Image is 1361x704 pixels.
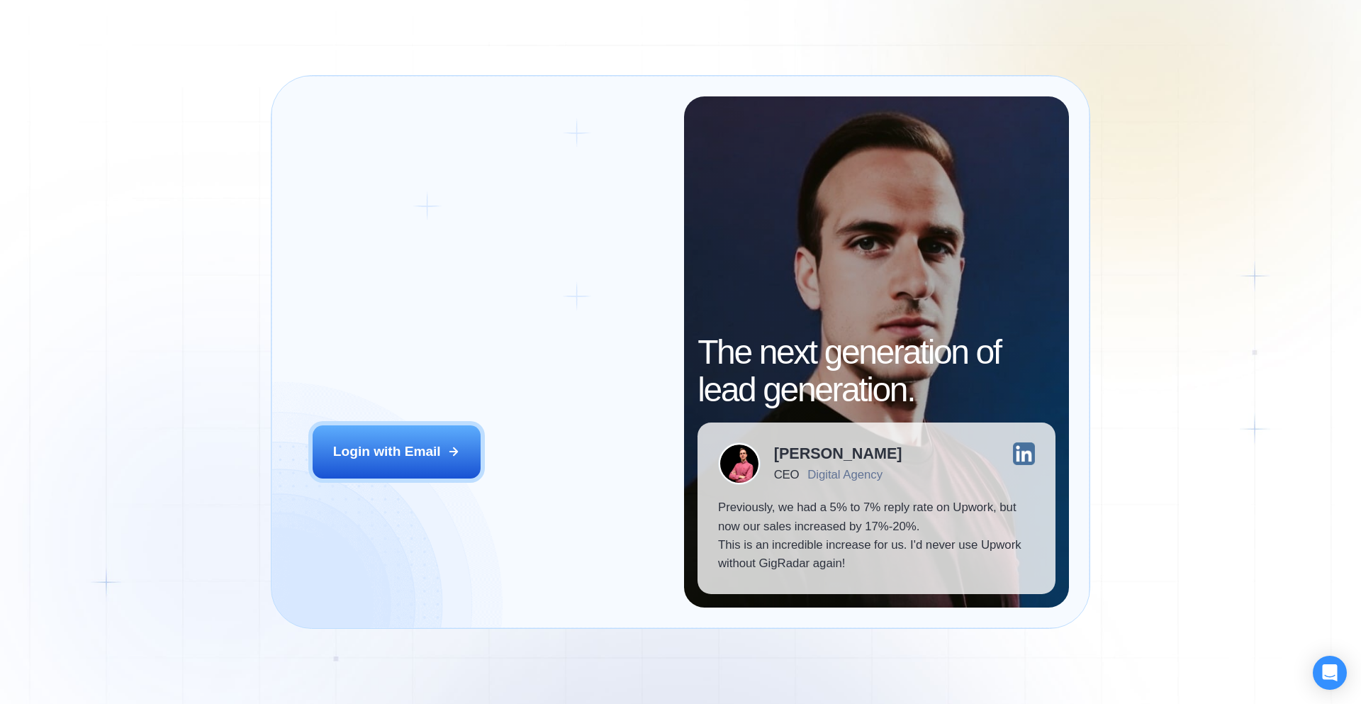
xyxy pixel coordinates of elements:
[774,446,902,462] div: [PERSON_NAME]
[774,468,799,481] div: CEO
[313,425,481,478] button: Login with Email
[718,498,1035,574] p: Previously, we had a 5% to 7% reply rate on Upwork, but now our sales increased by 17%-20%. This ...
[807,468,883,481] div: Digital Agency
[698,334,1055,409] h2: The next generation of lead generation.
[333,442,441,461] div: Login with Email
[1313,656,1347,690] div: Open Intercom Messenger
